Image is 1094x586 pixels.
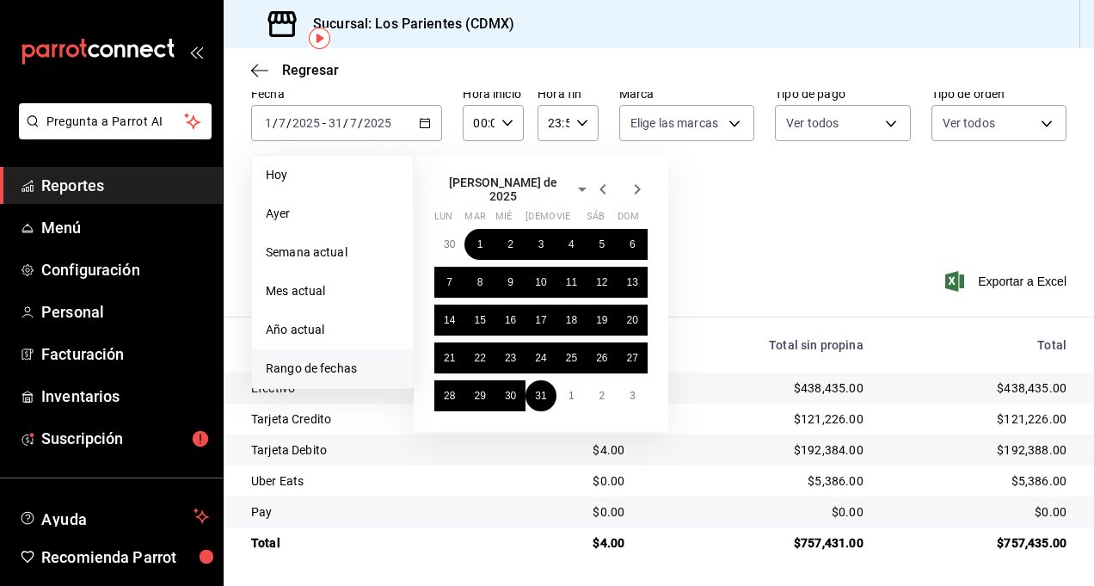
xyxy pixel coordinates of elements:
input: -- [264,116,273,130]
span: Personal [41,300,209,324]
div: Total [891,338,1066,352]
input: -- [328,116,343,130]
span: Semana actual [266,244,399,262]
input: ---- [363,116,392,130]
div: $121,226.00 [891,410,1066,428]
label: Hora fin [538,88,599,100]
span: Ayer [266,205,399,223]
button: 6 de julio de 2025 [618,229,648,260]
h3: Sucursal: Los Parientes (CDMX) [299,14,514,34]
span: Exportar a Excel [949,271,1066,292]
button: 25 de julio de 2025 [556,342,587,373]
span: Menú [41,216,209,239]
abbr: 11 de julio de 2025 [566,276,577,288]
div: $192,388.00 [891,441,1066,459]
button: Regresar [251,62,339,78]
abbr: miércoles [495,211,512,229]
button: 2 de julio de 2025 [495,229,525,260]
abbr: 31 de julio de 2025 [535,390,546,402]
div: $5,386.00 [891,472,1066,490]
abbr: 10 de julio de 2025 [535,276,546,288]
label: Fecha [251,88,442,100]
span: Hoy [266,166,399,184]
span: Suscripción [41,427,209,450]
button: 11 de julio de 2025 [556,267,587,298]
abbr: 9 de julio de 2025 [507,276,513,288]
abbr: domingo [618,211,639,229]
div: Total [251,534,484,552]
abbr: 6 de julio de 2025 [630,238,636,250]
button: 19 de julio de 2025 [587,305,617,336]
button: 31 de julio de 2025 [525,380,556,411]
span: Facturación [41,342,209,366]
button: Tooltip marker [309,28,330,49]
abbr: 1 de agosto de 2025 [569,390,575,402]
abbr: 24 de julio de 2025 [535,352,546,364]
button: 30 de julio de 2025 [495,380,525,411]
span: Pregunta a Parrot AI [46,113,185,131]
span: / [343,116,348,130]
button: 1 de julio de 2025 [464,229,495,260]
button: 7 de julio de 2025 [434,267,464,298]
div: $4.00 [512,534,624,552]
abbr: 2 de julio de 2025 [507,238,513,250]
abbr: 26 de julio de 2025 [596,352,607,364]
div: Total sin propina [652,338,864,352]
button: 21 de julio de 2025 [434,342,464,373]
abbr: 1 de julio de 2025 [477,238,483,250]
button: 9 de julio de 2025 [495,267,525,298]
abbr: viernes [556,211,570,229]
abbr: 13 de julio de 2025 [627,276,638,288]
button: 23 de julio de 2025 [495,342,525,373]
span: / [273,116,278,130]
button: [PERSON_NAME] de 2025 [434,176,593,203]
div: $438,435.00 [652,379,864,397]
abbr: 15 de julio de 2025 [474,314,485,326]
span: Ayuda [41,506,187,527]
label: Hora inicio [463,88,524,100]
button: 16 de julio de 2025 [495,305,525,336]
button: 17 de julio de 2025 [525,305,556,336]
div: Uber Eats [251,472,484,490]
abbr: 29 de julio de 2025 [474,390,485,402]
abbr: 14 de julio de 2025 [444,314,455,326]
abbr: 30 de junio de 2025 [444,238,455,250]
button: 2 de agosto de 2025 [587,380,617,411]
abbr: sábado [587,211,605,229]
div: $0.00 [512,472,624,490]
span: Configuración [41,258,209,281]
div: $0.00 [512,503,624,521]
div: $4.00 [512,441,624,459]
a: Pregunta a Parrot AI [12,125,212,143]
label: Marca [619,88,754,100]
span: Recomienda Parrot [41,546,209,569]
button: 18 de julio de 2025 [556,305,587,336]
div: Tarjeta Debito [251,441,484,459]
abbr: 16 de julio de 2025 [505,314,516,326]
abbr: 3 de agosto de 2025 [630,390,636,402]
button: 5 de julio de 2025 [587,229,617,260]
abbr: 4 de julio de 2025 [569,238,575,250]
label: Tipo de orden [931,88,1066,100]
button: 27 de julio de 2025 [618,342,648,373]
div: $757,431.00 [652,534,864,552]
span: Elige las marcas [630,114,718,132]
abbr: 23 de julio de 2025 [505,352,516,364]
button: 30 de junio de 2025 [434,229,464,260]
button: 14 de julio de 2025 [434,305,464,336]
button: 10 de julio de 2025 [525,267,556,298]
span: Año actual [266,321,399,339]
span: / [358,116,363,130]
button: open_drawer_menu [189,45,203,59]
button: 24 de julio de 2025 [525,342,556,373]
button: 3 de agosto de 2025 [618,380,648,411]
button: 28 de julio de 2025 [434,380,464,411]
div: $192,384.00 [652,441,864,459]
label: Tipo de pago [775,88,910,100]
abbr: lunes [434,211,452,229]
div: $0.00 [891,503,1066,521]
span: Regresar [282,62,339,78]
span: / [286,116,292,130]
button: 26 de julio de 2025 [587,342,617,373]
abbr: 27 de julio de 2025 [627,352,638,364]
